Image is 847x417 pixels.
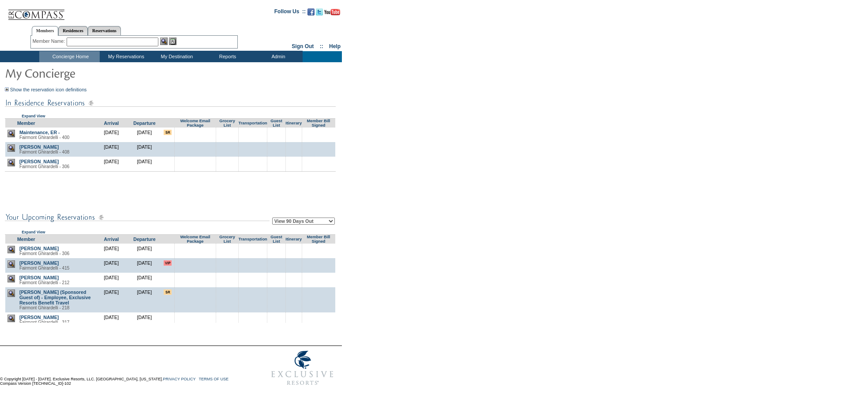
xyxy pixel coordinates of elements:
a: Welcome Email Package [180,119,210,128]
a: Guest List [270,235,282,244]
a: [PERSON_NAME] (Sponsored Guest of) - Employee, Exclusive Resorts Benefit Travel [19,289,91,305]
img: blank.gif [319,260,319,261]
a: Expand View [22,230,45,234]
img: blank.gif [293,289,294,290]
a: Expand View [22,114,45,118]
img: view [7,275,15,282]
a: Help [329,43,341,49]
a: Itinerary [285,237,302,241]
a: TERMS OF USE [199,377,229,381]
span: :: [320,43,323,49]
td: My Destination [150,51,201,62]
img: Follow us on Twitter [316,8,323,15]
a: Sign Out [292,43,314,49]
img: Compass Home [7,2,65,20]
td: [DATE] [128,244,161,258]
a: [PERSON_NAME] [19,159,59,164]
img: blank.gif [227,144,228,145]
img: Subscribe to our YouTube Channel [324,9,340,15]
img: Reservations [169,38,176,45]
a: Departure [133,237,155,242]
td: Admin [252,51,303,62]
a: Member Bill Signed [307,235,330,244]
img: view [7,130,15,137]
td: [DATE] [128,142,161,157]
td: [DATE] [95,157,128,172]
td: [DATE] [95,244,128,258]
img: view [7,144,15,152]
td: Concierge Home [39,51,100,62]
img: subTtlConUpcomingReservatio.gif [5,212,270,223]
a: Residences [58,26,88,35]
input: There are special requests for this reservation! [164,130,172,135]
td: [DATE] [95,312,128,327]
a: Itinerary [285,121,302,125]
img: Become our fan on Facebook [307,8,315,15]
td: [DATE] [95,142,128,157]
a: Grocery List [219,119,235,128]
td: [DATE] [128,312,161,327]
td: My Reservations [100,51,150,62]
a: Transportation [238,237,267,241]
img: blank.gif [276,260,277,261]
a: Reservations [88,26,121,35]
a: [PERSON_NAME] [19,315,59,320]
a: PRIVACY POLICY [163,377,195,381]
a: Departure [133,120,155,126]
img: blank.gif [319,289,319,290]
td: Reports [201,51,252,62]
a: Member [17,237,35,242]
a: Arrival [104,120,119,126]
div: Member Name: [33,38,67,45]
img: View [160,38,168,45]
a: [PERSON_NAME] [19,275,59,280]
td: [DATE] [95,287,128,312]
td: [DATE] [128,258,161,273]
span: Fairmont Ghirardelli - 218 [19,305,69,310]
a: Guest List [270,119,282,128]
a: Follow us on Twitter [316,11,323,16]
span: Fairmont Ghirardelli - 415 [19,266,69,270]
img: blank.gif [293,315,294,315]
a: [PERSON_NAME] [19,246,59,251]
img: blank.gif [276,144,277,145]
img: Exclusive Resorts [263,346,342,390]
a: Member Bill Signed [307,119,330,128]
img: blank.gif [227,315,228,315]
td: Follow Us :: [274,8,306,18]
a: Member [17,120,35,126]
td: [DATE] [128,128,161,142]
img: blank.gif [293,260,294,261]
span: Fairmont Ghirardelli - 317 [19,320,69,325]
input: VIP member [164,260,172,266]
img: view [7,246,15,253]
img: view [7,260,15,268]
a: Grocery List [219,235,235,244]
span: Fairmont Ghirardelli - 400 [19,135,69,140]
